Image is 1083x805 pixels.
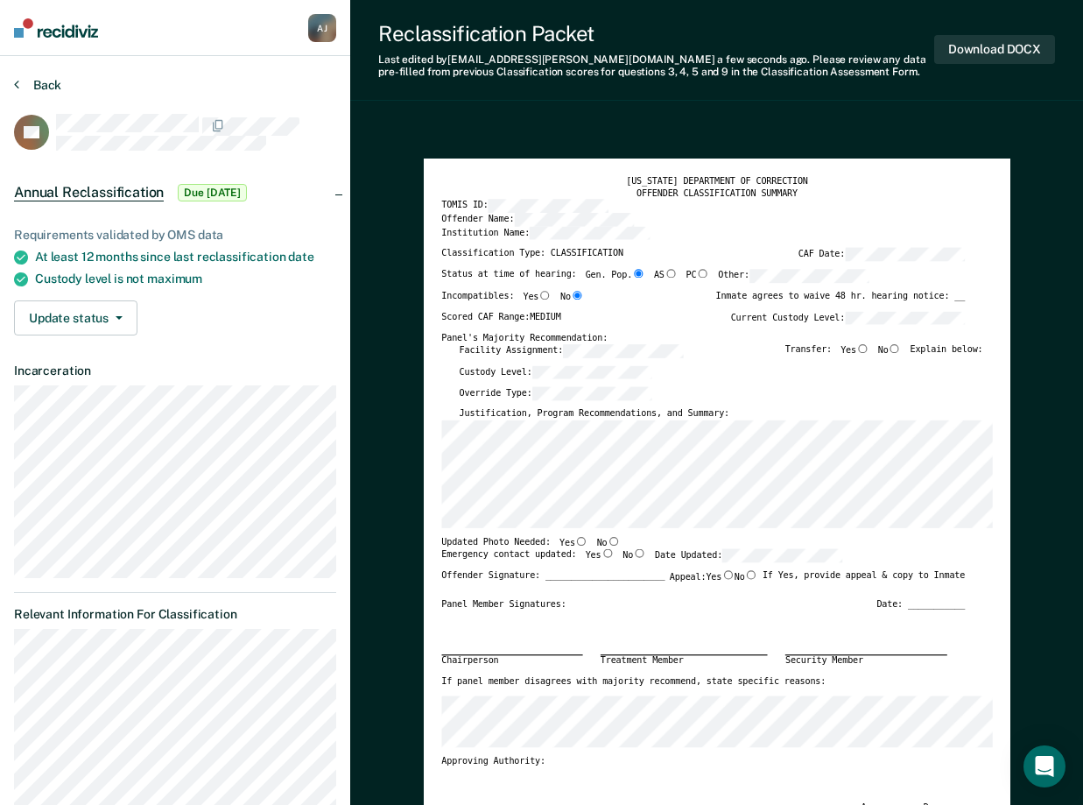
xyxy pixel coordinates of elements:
div: Treatment Member [601,654,768,667]
div: Updated Photo Needed: [441,536,620,548]
label: Justification, Program Recommendations, and Summary: [459,408,728,420]
div: Chairperson [441,654,582,667]
label: Appeal: [670,570,758,590]
div: Custody level is not [35,272,336,286]
label: Other: [718,269,869,282]
div: Offender Signature: _______________________ If Yes, provide appeal & copy to Inmate [441,570,965,598]
input: Yes [721,570,735,579]
input: Yes [575,536,588,545]
input: Yes [856,343,869,352]
span: date [288,250,313,264]
label: Offender Name: [441,213,634,226]
input: No [607,536,620,545]
label: Date Updated: [655,548,842,561]
input: Offender Name: [514,213,634,226]
div: Reclassification Packet [378,21,934,46]
label: No [877,343,901,357]
img: Recidiviz [14,18,98,38]
input: AS [664,269,677,278]
button: AJ [308,14,336,42]
label: Yes [523,291,551,303]
label: Current Custody Level: [730,311,965,324]
input: Yes [538,291,552,300]
div: Inmate agrees to waive 48 hr. hearing notice: __ [715,291,965,311]
label: No [596,536,620,548]
input: TOMIS ID: [488,199,608,212]
span: maximum [147,272,202,286]
label: Yes [585,548,613,561]
label: No [735,570,758,583]
dt: Incarceration [14,364,336,378]
input: Institution Name: [530,226,650,239]
div: Incompatibles: [441,291,583,311]
div: Requirements validated by OMS data [14,228,336,243]
label: Gen. Pop. [585,269,644,282]
input: Facility Assignment: [563,343,683,357]
input: No [888,343,901,352]
div: A J [308,14,336,42]
span: Annual Reclassification [14,184,164,201]
label: No [622,548,646,561]
div: OFFENDER CLASSIFICATION SUMMARY [441,187,992,199]
label: Scored CAF Range: MEDIUM [441,311,560,324]
input: No [633,548,646,557]
button: Back [14,77,61,93]
input: Date Updated: [722,548,842,561]
label: Override Type: [459,386,651,399]
label: AS [654,269,678,282]
label: If panel member disagrees with majority recommend, state specific reasons: [441,676,826,688]
div: Security Member [785,654,947,667]
div: Approving Authority: [441,756,965,767]
input: No [744,570,757,579]
label: TOMIS ID: [441,199,608,212]
input: Current Custody Level: [845,311,965,324]
div: Open Intercom Messenger [1023,745,1065,787]
div: [US_STATE] DEPARTMENT OF CORRECTION [441,176,992,187]
input: No [571,291,584,300]
div: Panel Member Signatures: [441,598,566,610]
label: PC [686,269,709,282]
button: Update status [14,300,137,335]
input: CAF Date: [845,248,965,261]
input: Gen. Pop. [632,269,645,278]
input: Other: [749,269,869,282]
div: At least 12 months since last reclassification [35,250,336,265]
label: No [560,291,584,303]
div: Status at time of hearing: [441,269,869,290]
label: CAF Date: [798,248,964,261]
label: Yes [706,570,734,583]
input: Custody Level: [531,365,651,378]
div: Last edited by [EMAIL_ADDRESS][PERSON_NAME][DOMAIN_NAME] . Please review any data pre-filled from... [378,53,934,79]
label: Yes [559,536,587,548]
input: Yes [601,548,614,557]
dt: Relevant Information For Classification [14,607,336,622]
span: a few seconds ago [717,53,807,66]
div: Emergency contact updated: [441,548,842,569]
input: Override Type: [531,386,651,399]
div: Transfer: Explain below: [784,343,982,364]
label: Custody Level: [459,365,651,378]
label: Institution Name: [441,226,650,239]
label: Classification Type: CLASSIFICATION [441,248,623,261]
input: PC [696,269,709,278]
div: Panel's Majority Recommendation: [441,332,965,343]
button: Download DOCX [934,35,1055,64]
span: Due [DATE] [178,184,247,201]
label: Facility Assignment: [459,343,683,357]
div: Date: ___________ [876,598,965,610]
label: Yes [840,343,869,357]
